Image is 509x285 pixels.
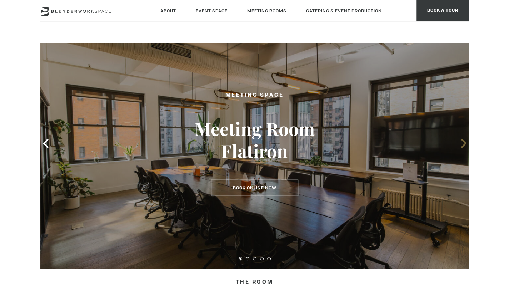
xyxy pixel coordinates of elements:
h3: Meeting Room Flatiron [173,118,337,162]
iframe: Chat Widget [380,194,509,285]
a: Book Online Now [211,180,298,196]
h2: Meeting Space [173,91,337,100]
